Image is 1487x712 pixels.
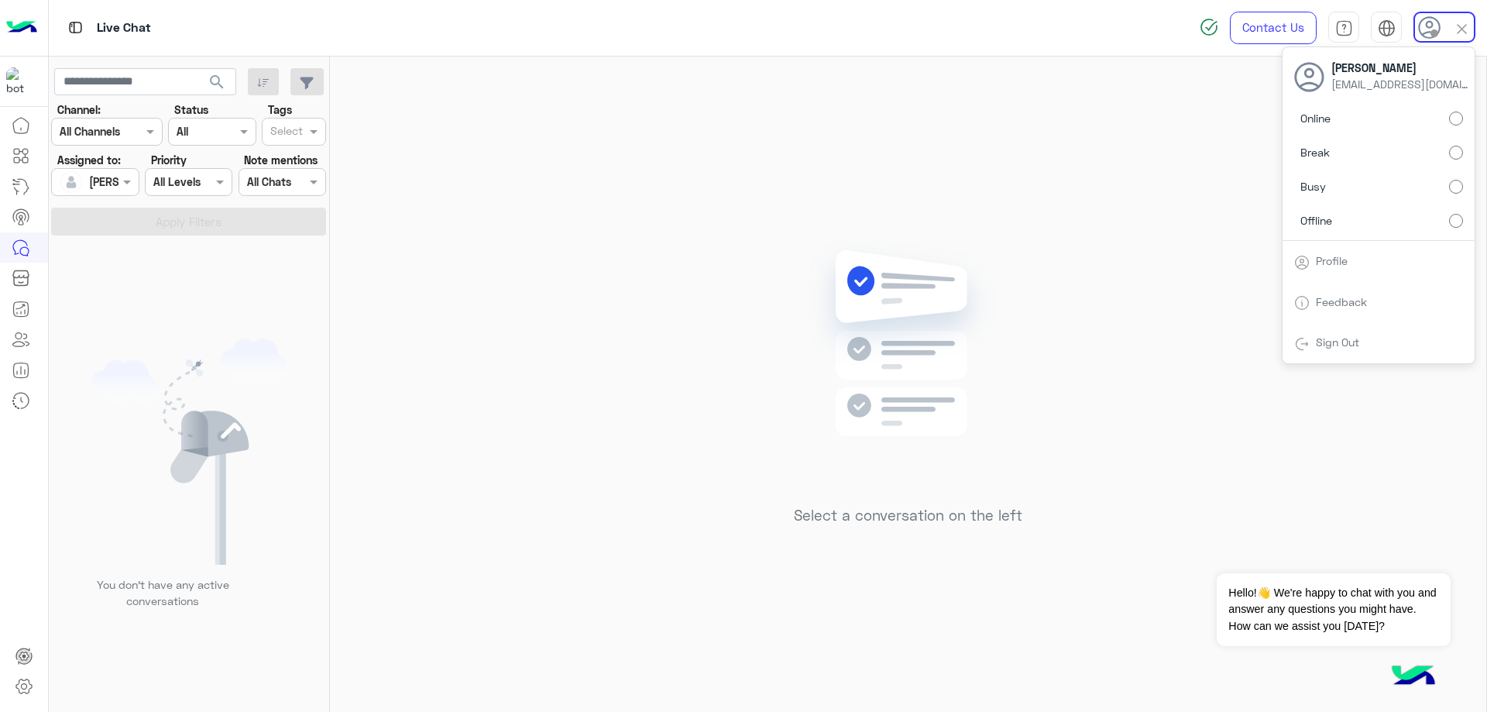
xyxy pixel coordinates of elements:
[1300,178,1326,194] span: Busy
[794,507,1022,525] h5: Select a conversation on the left
[198,68,236,101] button: search
[1300,144,1330,160] span: Break
[1335,19,1353,37] img: tab
[268,101,292,118] label: Tags
[1378,19,1396,37] img: tab
[60,171,82,193] img: defaultAdmin.png
[1449,112,1463,126] input: Online
[57,101,101,118] label: Channel:
[51,208,326,236] button: Apply Filters
[244,152,318,168] label: Note mentions
[6,67,34,95] img: 713415422032625
[1331,60,1471,76] span: [PERSON_NAME]
[151,152,187,168] label: Priority
[174,101,208,118] label: Status
[91,339,287,565] img: empty users
[97,18,151,39] p: Live Chat
[1449,146,1463,160] input: Break
[1328,12,1359,44] a: tab
[1449,180,1463,194] input: Busy
[208,73,226,91] span: search
[796,238,1020,495] img: no messages
[66,18,85,37] img: tab
[1294,295,1310,311] img: tab
[1331,76,1471,92] span: [EMAIL_ADDRESS][DOMAIN_NAME]
[57,152,121,168] label: Assigned to:
[1316,335,1359,349] a: Sign Out
[1316,254,1348,267] a: Profile
[1294,336,1310,352] img: tab
[268,122,303,143] div: Select
[1300,110,1331,126] span: Online
[84,576,241,610] p: You don’t have any active conversations
[1217,573,1450,646] span: Hello!👋 We're happy to chat with you and answer any questions you might have. How can we assist y...
[1300,212,1332,229] span: Offline
[1316,295,1367,308] a: Feedback
[1386,650,1441,704] img: hulul-logo.png
[1294,255,1310,270] img: tab
[1449,214,1463,228] input: Offline
[1453,20,1471,38] img: close
[1230,12,1317,44] a: Contact Us
[1200,18,1218,36] img: spinner
[6,12,37,44] img: Logo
